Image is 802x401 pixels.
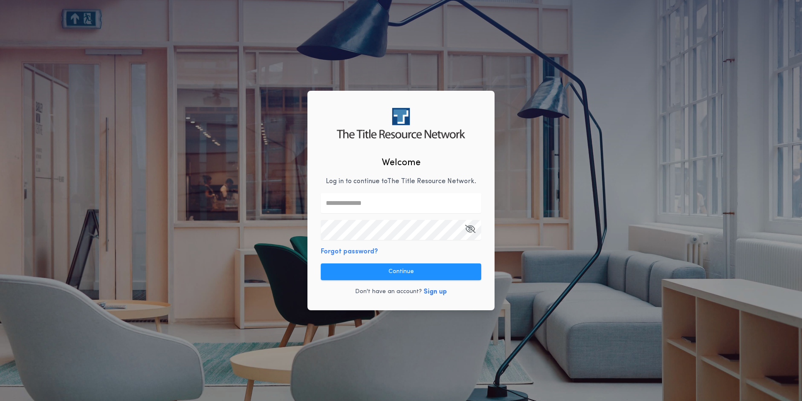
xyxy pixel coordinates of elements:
[326,176,476,186] p: Log in to continue to The Title Resource Network .
[382,156,421,170] h2: Welcome
[321,263,481,280] button: Continue
[337,108,465,138] img: logo
[424,287,447,297] button: Sign up
[321,247,378,257] button: Forgot password?
[355,288,422,296] p: Don't have an account?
